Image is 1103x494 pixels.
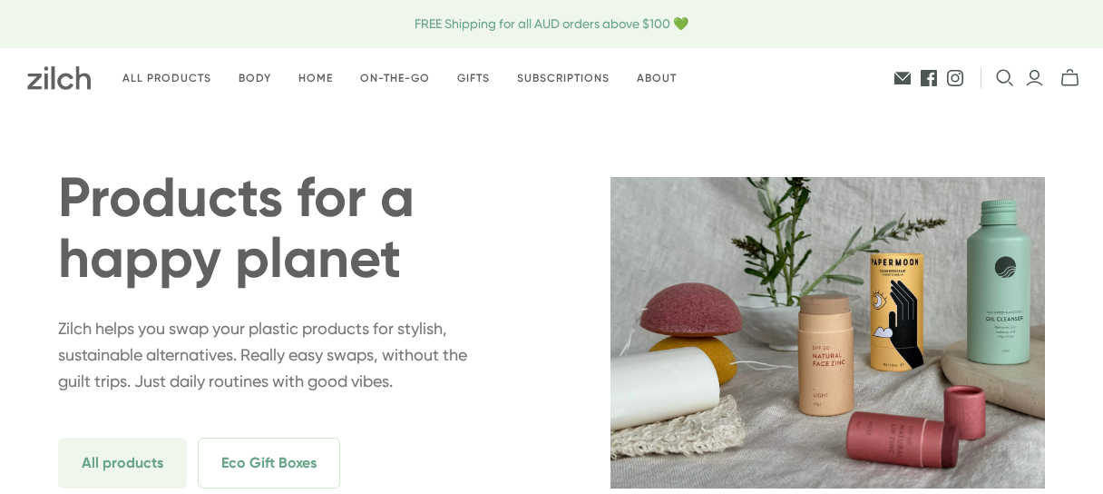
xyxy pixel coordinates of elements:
[225,57,285,100] a: Body
[996,69,1014,87] button: Open search
[623,57,690,100] a: About
[58,454,194,471] a: All products
[109,57,225,100] a: All products
[27,15,1076,34] span: FREE Shipping for all AUD orders above $100 💚
[285,57,347,100] a: Home
[444,57,503,100] a: Gifts
[198,438,340,489] span: Eco Gift Boxes
[58,438,187,489] span: All products
[198,454,340,471] a: Eco Gift Boxes
[1055,68,1085,88] button: mini-cart-toggle
[1025,68,1044,88] a: Login
[58,316,493,394] p: Zilch helps you swap your plastic products for stylish, sustainable alternatives. Really easy swa...
[610,177,1045,489] img: zilch-hero-home-2.webp
[58,167,493,289] h1: Products for a happy planet
[347,57,444,100] a: On-the-go
[27,66,91,90] img: Zilch has done the hard yards and handpicked the best ethical and sustainable products for you an...
[503,57,623,100] a: Subscriptions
